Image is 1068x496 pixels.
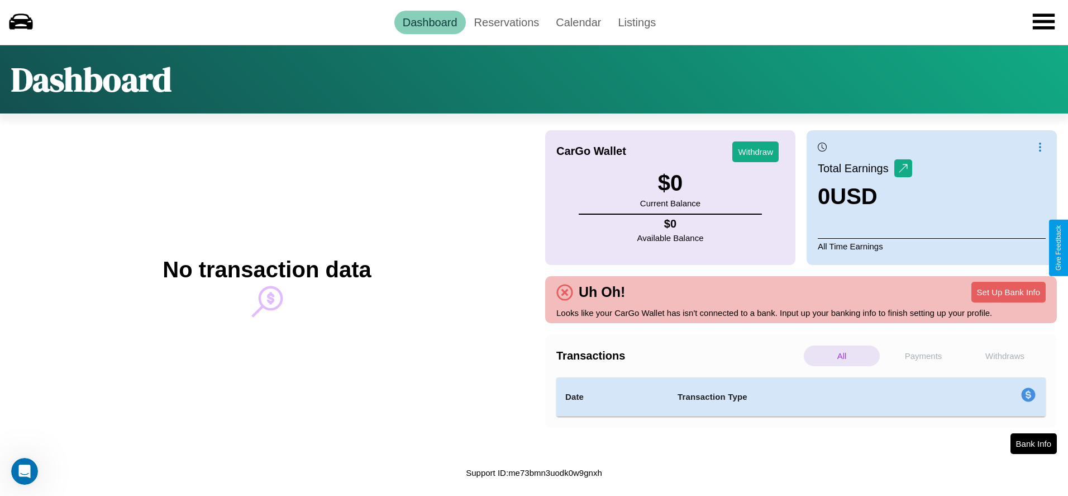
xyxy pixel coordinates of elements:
[609,11,664,34] a: Listings
[967,346,1043,366] p: Withdraws
[637,218,704,230] h4: $ 0
[637,230,704,245] p: Available Balance
[640,196,700,211] p: Current Balance
[11,56,171,102] h1: Dashboard
[971,282,1046,303] button: Set Up Bank Info
[394,11,466,34] a: Dashboard
[818,184,912,209] h3: 0 USD
[1055,225,1062,271] div: Give Feedback
[466,465,602,480] p: Support ID: me73bmn3uodk0w9gnxh
[885,346,961,366] p: Payments
[818,238,1046,254] p: All Time Earnings
[1010,433,1057,454] button: Bank Info
[11,458,38,485] iframe: Intercom live chat
[556,305,1046,320] p: Looks like your CarGo Wallet has isn't connected to a bank. Input up your banking info to finish ...
[466,11,548,34] a: Reservations
[556,145,626,158] h4: CarGo Wallet
[678,390,930,404] h4: Transaction Type
[556,377,1046,417] table: simple table
[163,257,371,282] h2: No transaction data
[573,284,631,300] h4: Uh Oh!
[640,171,700,196] h3: $ 0
[732,141,779,162] button: Withdraw
[547,11,609,34] a: Calendar
[804,346,880,366] p: All
[565,390,660,404] h4: Date
[818,158,894,178] p: Total Earnings
[556,349,801,362] h4: Transactions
